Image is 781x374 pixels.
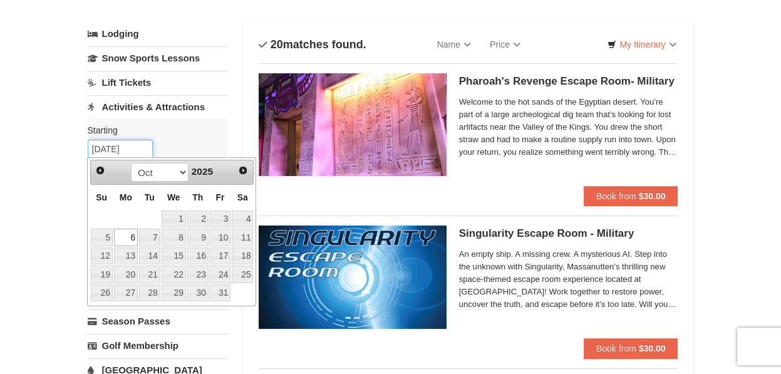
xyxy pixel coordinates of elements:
a: Next [235,162,252,179]
a: 13 [114,247,138,265]
a: Lodging [88,23,227,45]
a: 19 [91,266,113,283]
span: Friday [216,192,225,202]
a: 30 [187,284,209,302]
span: Book from [596,343,636,353]
span: An empty ship. A missing crew. A mysterious AI. Step into the unknown with Singularity, Massanutt... [459,248,678,311]
img: 6619913-520-2f5f5301.jpg [259,226,447,328]
a: 21 [139,266,160,283]
a: Name [428,32,480,57]
a: 15 [162,247,186,265]
h5: Singularity Escape Room - Military [459,227,678,240]
button: Book from $30.00 [584,186,678,206]
span: Monday [120,192,132,202]
a: 23 [187,266,209,283]
span: Next [238,165,248,175]
a: 7 [139,229,160,246]
a: 29 [162,284,186,302]
a: 16 [187,247,209,265]
a: 18 [232,247,253,265]
strong: $30.00 [639,343,666,353]
a: 26 [91,284,113,302]
a: 20 [114,266,138,283]
label: Starting [88,124,218,137]
span: Saturday [237,192,248,202]
a: 1 [162,210,186,228]
a: 24 [210,266,231,283]
a: My Itinerary [599,35,684,54]
a: Lift Tickets [88,71,227,94]
a: Price [480,32,530,57]
span: Tuesday [145,192,155,202]
a: Prev [92,162,110,179]
a: 17 [210,247,231,265]
span: Thursday [192,192,203,202]
a: 8 [162,229,186,246]
a: 28 [139,284,160,302]
span: Book from [596,191,636,201]
a: 22 [162,266,186,283]
a: 11 [232,229,253,246]
a: 31 [210,284,231,302]
span: 20 [271,38,283,51]
a: 14 [139,247,160,265]
span: Prev [95,165,105,175]
span: Welcome to the hot sands of the Egyptian desert. You're part of a large archeological dig team th... [459,96,678,158]
a: 3 [210,210,231,228]
span: 2025 [192,166,213,177]
a: Golf Membership [88,334,227,357]
a: 2 [187,210,209,228]
strong: $30.00 [639,191,666,201]
a: 25 [232,266,253,283]
a: 5 [91,229,113,246]
a: Season Passes [88,309,227,333]
a: 6 [114,229,138,246]
a: 10 [210,229,231,246]
a: 27 [114,284,138,302]
span: Wednesday [167,192,180,202]
h4: matches found. [259,38,366,51]
button: Book from $30.00 [584,338,678,358]
h5: Pharoah's Revenge Escape Room- Military [459,75,678,88]
a: Snow Sports Lessons [88,46,227,70]
span: Sunday [96,192,107,202]
a: 4 [232,210,253,228]
a: 12 [91,247,113,265]
a: 9 [187,229,209,246]
a: Activities & Attractions [88,95,227,118]
img: 6619913-410-20a124c9.jpg [259,73,447,176]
